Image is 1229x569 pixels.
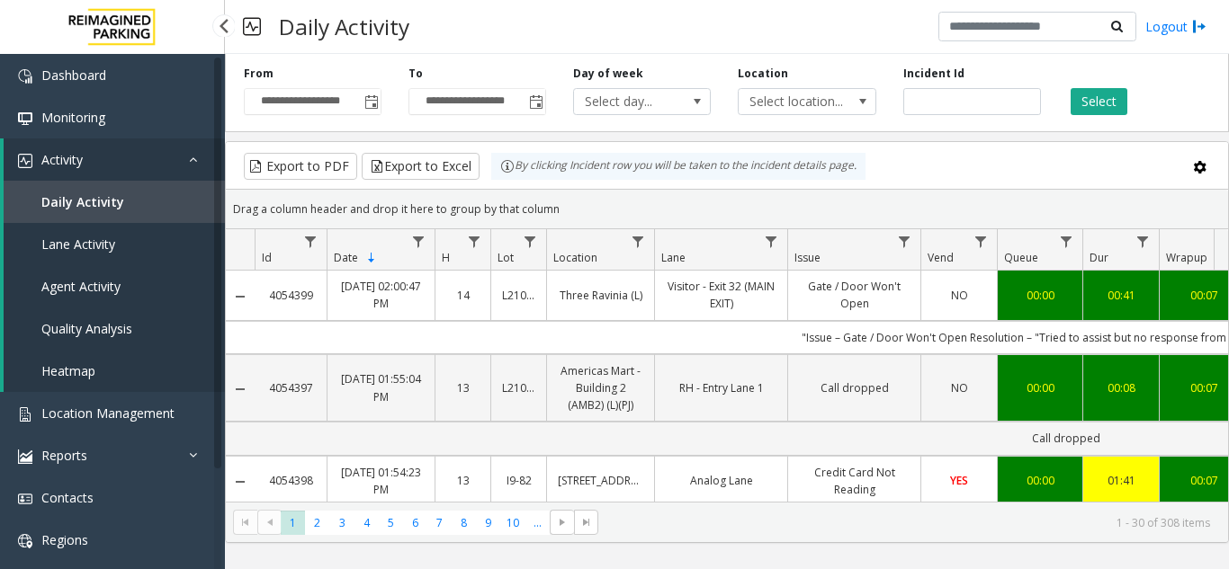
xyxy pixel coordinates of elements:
a: Date Filter Menu [407,229,431,253]
div: Drag a column header and drop it here to group by that column [226,193,1228,225]
span: Reports [41,447,87,464]
span: Toggle popup [361,89,381,114]
a: 00:00 [1009,472,1072,489]
a: Credit Card Not Reading [799,464,910,498]
a: Heatmap [4,350,225,392]
a: [DATE] 01:55:04 PM [338,370,424,405]
span: Lane Activity [41,236,115,253]
label: Incident Id [903,66,964,82]
img: 'icon' [18,111,32,126]
a: Visitor - Exit 32 (MAIN EXIT) [666,278,776,312]
span: Page 6 [403,511,427,535]
span: Page 3 [330,511,354,535]
label: From [244,66,274,82]
img: infoIcon.svg [500,159,515,173]
img: logout [1192,17,1207,36]
span: Page 5 [379,511,403,535]
label: Location [738,66,788,82]
span: Date [334,250,358,265]
img: 'icon' [18,154,32,168]
span: NO [951,380,968,396]
a: [DATE] 01:54:23 PM [338,464,424,498]
span: Vend [928,250,954,265]
img: 'icon' [18,449,32,464]
span: Select location... [739,89,848,114]
kendo-pager-info: 1 - 30 of 308 items [609,515,1210,530]
div: 01:41 [1094,472,1148,489]
span: Page 9 [476,511,500,535]
button: Export to Excel [362,153,480,180]
a: Lot Filter Menu [518,229,543,253]
a: YES [932,472,986,489]
label: Day of week [573,66,643,82]
a: Call dropped [799,379,910,396]
a: Collapse Details [226,475,255,489]
a: Queue Filter Menu [1054,229,1079,253]
span: Page 8 [452,511,476,535]
a: 00:00 [1009,287,1072,304]
a: Three Ravinia (L) [558,287,643,304]
a: Agent Activity [4,265,225,307]
span: Page 1 [281,511,305,535]
img: 'icon' [18,69,32,84]
a: Daily Activity [4,181,225,223]
span: YES [950,473,968,488]
span: Location Management [41,405,175,422]
span: Go to the last page [579,515,594,529]
button: Export to PDF [244,153,357,180]
span: Lot [498,250,514,265]
a: Americas Mart - Building 2 (AMB2) (L)(PJ) [558,362,643,414]
span: Wrapup [1166,250,1207,265]
img: 'icon' [18,407,32,422]
span: Quality Analysis [41,320,132,337]
a: 00:00 [1009,379,1072,396]
a: 00:08 [1094,379,1148,396]
a: I9-82 [502,472,535,489]
button: Select [1071,88,1127,115]
a: 4054399 [265,287,316,304]
span: Go to the next page [550,510,574,535]
span: NO [951,288,968,303]
span: Lane [661,250,686,265]
span: Issue [794,250,821,265]
span: Agent Activity [41,278,121,295]
span: Page 10 [501,511,525,535]
span: Dur [1090,250,1108,265]
a: 4054397 [265,379,316,396]
span: Contacts [41,489,94,506]
a: NO [932,287,986,304]
a: [DATE] 02:00:47 PM [338,278,424,312]
span: Queue [1004,250,1038,265]
a: 14 [446,287,480,304]
a: Collapse Details [226,382,255,396]
a: RH - Entry Lane 1 [666,379,776,396]
a: Activity [4,138,225,181]
a: NO [932,379,986,396]
span: Toggle popup [525,89,545,114]
a: Location Filter Menu [626,229,650,253]
a: Lane Filter Menu [759,229,784,253]
span: Heatmap [41,362,95,379]
span: Go to the last page [574,510,598,535]
a: Gate / Door Won't Open [799,278,910,312]
span: Select day... [574,89,683,114]
span: H [442,250,450,265]
span: Monitoring [41,109,105,126]
a: Id Filter Menu [299,229,323,253]
a: Collapse Details [226,289,255,304]
a: Analog Lane [666,472,776,489]
span: Dashboard [41,67,106,84]
a: 00:41 [1094,287,1148,304]
a: L21059300 [502,287,535,304]
a: Lane Activity [4,223,225,265]
span: Id [262,250,272,265]
span: Page 4 [354,511,379,535]
a: 4054398 [265,472,316,489]
a: Issue Filter Menu [893,229,917,253]
a: Dur Filter Menu [1131,229,1155,253]
img: 'icon' [18,534,32,548]
a: 13 [446,379,480,396]
a: [STREET_ADDRESS] [558,472,643,489]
